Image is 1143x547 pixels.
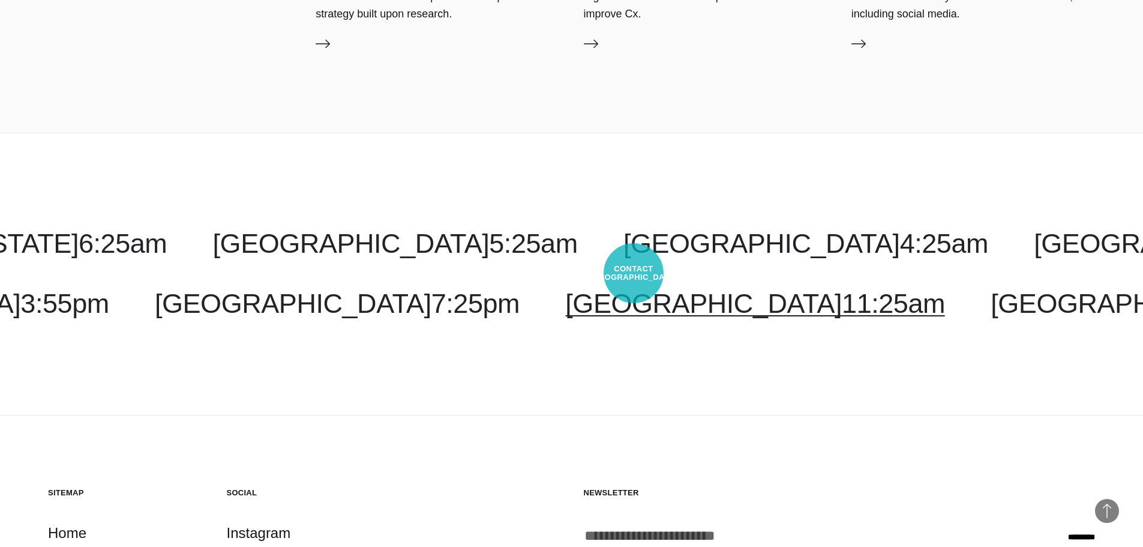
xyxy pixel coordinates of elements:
[20,288,109,319] span: 3:55pm
[79,228,167,259] span: 6:25am
[48,488,203,498] h5: Sitemap
[1095,499,1119,523] button: Back to Top
[227,488,382,498] h5: Social
[155,288,520,319] a: [GEOGRAPHIC_DATA]7:25pm
[900,228,988,259] span: 4:25am
[489,228,577,259] span: 5:25am
[584,488,1096,498] h5: Newsletter
[227,522,291,545] a: Instagram
[48,522,86,545] a: Home
[565,288,945,319] a: [GEOGRAPHIC_DATA]11:25am
[213,228,578,259] a: [GEOGRAPHIC_DATA]5:25am
[623,228,988,259] a: [GEOGRAPHIC_DATA]4:25am
[431,288,520,319] span: 7:25pm
[842,288,945,319] span: 11:25am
